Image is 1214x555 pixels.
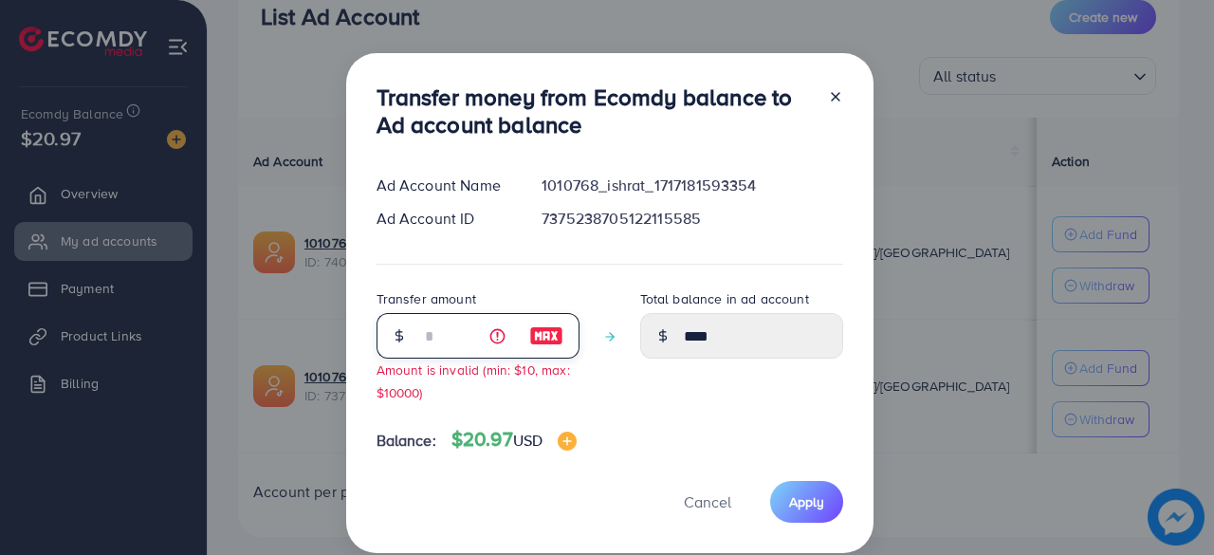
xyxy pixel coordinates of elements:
[789,492,824,511] span: Apply
[451,428,577,452] h4: $20.97
[684,491,731,512] span: Cancel
[377,430,436,452] span: Balance:
[513,430,543,451] span: USD
[526,208,857,230] div: 7375238705122115585
[377,83,813,139] h3: Transfer money from Ecomdy balance to Ad account balance
[660,481,755,522] button: Cancel
[640,289,809,308] label: Total balance in ad account
[770,481,843,522] button: Apply
[529,324,563,347] img: image
[558,432,577,451] img: image
[377,289,476,308] label: Transfer amount
[377,361,570,400] small: Amount is invalid (min: $10, max: $10000)
[361,175,527,196] div: Ad Account Name
[526,175,857,196] div: 1010768_ishrat_1717181593354
[361,208,527,230] div: Ad Account ID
